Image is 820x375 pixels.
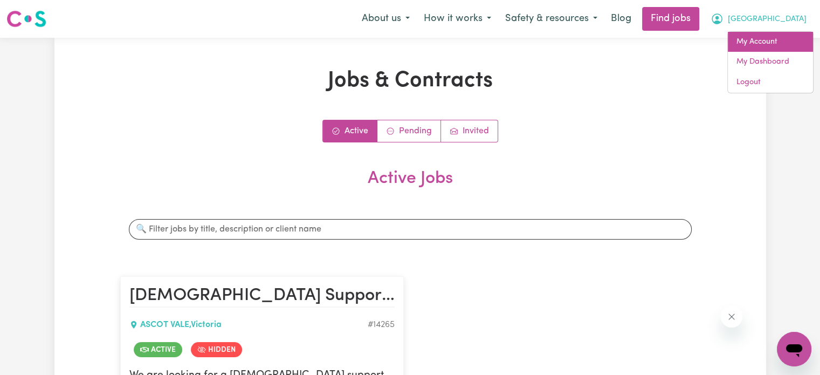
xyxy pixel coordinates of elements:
[120,68,700,94] h1: Jobs & Contracts
[129,219,692,240] input: 🔍 Filter jobs by title, description or client name
[604,7,638,31] a: Blog
[134,342,182,357] span: Job is active
[323,120,377,142] a: Active jobs
[642,7,699,31] a: Find jobs
[728,13,807,25] span: [GEOGRAPHIC_DATA]
[129,318,368,331] div: ASCOT VALE , Victoria
[191,342,242,357] span: Job is hidden
[129,285,395,307] h2: Female Support Worker Needed in Ascot Vale, VIC
[355,8,417,30] button: About us
[728,72,813,93] a: Logout
[721,306,742,328] iframe: Close message
[6,8,65,16] span: Need any help?
[441,120,498,142] a: Job invitations
[377,120,441,142] a: Contracts pending review
[6,9,46,29] img: Careseekers logo
[728,52,813,72] a: My Dashboard
[704,8,814,30] button: My Account
[777,332,811,366] iframe: Button to launch messaging window
[6,6,46,31] a: Careseekers logo
[417,8,498,30] button: How it works
[728,32,813,52] a: My Account
[727,31,814,93] div: My Account
[120,168,700,206] h2: Active Jobs
[368,318,395,331] div: Job ID #14265
[498,8,604,30] button: Safety & resources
